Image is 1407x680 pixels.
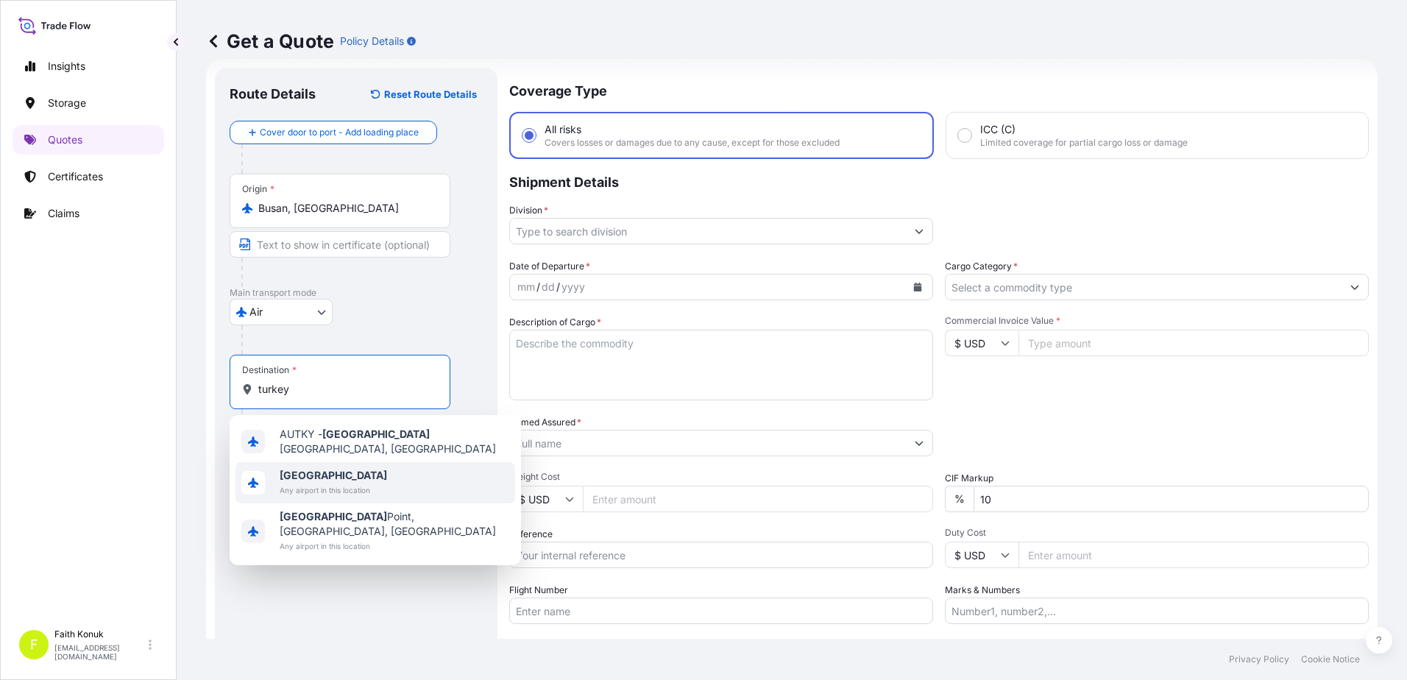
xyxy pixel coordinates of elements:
[945,315,1369,327] span: Commercial Invoice Value
[30,637,38,652] span: F
[48,96,86,110] p: Storage
[230,287,483,299] p: Main transport mode
[946,274,1342,300] input: Select a commodity type
[48,132,82,147] p: Quotes
[510,218,906,244] input: Type to search division
[280,539,509,553] span: Any airport in this location
[509,68,1369,112] p: Coverage Type
[509,471,933,483] span: Freight Cost
[206,29,334,53] p: Get a Quote
[510,430,906,456] input: Full name
[280,469,387,481] b: [GEOGRAPHIC_DATA]
[48,169,103,184] p: Certificates
[280,427,509,456] span: AUTKY - [GEOGRAPHIC_DATA], [GEOGRAPHIC_DATA]
[540,278,556,296] div: day,
[906,218,932,244] button: Show suggestions
[242,364,297,376] div: Destination
[509,542,933,568] input: Your internal reference
[1018,542,1369,568] input: Enter amount
[258,201,432,216] input: Origin
[509,527,553,542] label: Reference
[509,598,933,624] input: Enter name
[516,278,536,296] div: month,
[258,382,432,397] input: Destination
[556,278,560,296] div: /
[249,305,263,319] span: Air
[945,598,1369,624] input: Number1, number2,...
[906,430,932,456] button: Show suggestions
[48,206,79,221] p: Claims
[509,259,590,274] span: Date of Departure
[980,137,1188,149] span: Limited coverage for partial cargo loss or damage
[322,428,430,440] b: [GEOGRAPHIC_DATA]
[54,628,146,640] p: Faith Konuk
[260,125,419,140] span: Cover door to port - Add loading place
[509,159,1369,203] p: Shipment Details
[280,510,387,523] b: [GEOGRAPHIC_DATA]
[980,122,1016,137] span: ICC (C)
[583,486,933,512] input: Enter amount
[509,415,581,430] label: Named Assured
[509,583,568,598] label: Flight Number
[242,183,274,195] div: Origin
[230,299,333,325] button: Select transport
[230,231,450,258] input: Text to appear on certificate
[945,527,1369,539] span: Duty Cost
[280,483,387,497] span: Any airport in this location
[230,415,521,565] div: Show suggestions
[230,85,316,103] p: Route Details
[974,486,1369,512] input: Enter percentage
[509,203,548,218] label: Division
[945,486,974,512] div: %
[509,315,601,330] label: Description of Cargo
[48,59,85,74] p: Insights
[280,509,509,539] span: Point, [GEOGRAPHIC_DATA], [GEOGRAPHIC_DATA]
[945,583,1020,598] label: Marks & Numbers
[384,87,477,102] p: Reset Route Details
[560,278,586,296] div: year,
[1018,330,1369,356] input: Type amount
[945,471,993,486] label: CIF Markup
[945,259,1018,274] label: Cargo Category
[545,137,840,149] span: Covers losses or damages due to any cause, except for those excluded
[54,643,146,661] p: [EMAIL_ADDRESS][DOMAIN_NAME]
[340,34,404,49] p: Policy Details
[1229,654,1289,665] p: Privacy Policy
[906,275,929,299] button: Calendar
[536,278,540,296] div: /
[1301,654,1360,665] p: Cookie Notice
[1342,274,1368,300] button: Show suggestions
[545,122,581,137] span: All risks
